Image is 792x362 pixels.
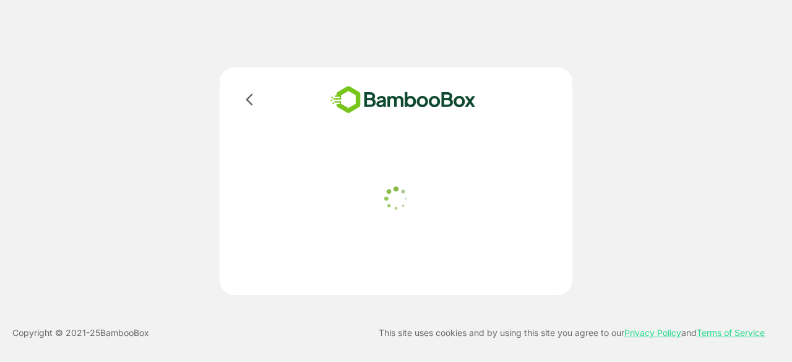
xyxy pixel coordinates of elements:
[12,325,149,340] p: Copyright © 2021- 25 BambooBox
[624,327,681,338] a: Privacy Policy
[381,183,411,214] img: loader
[697,327,765,338] a: Terms of Service
[312,82,494,118] img: bamboobox
[379,325,765,340] p: This site uses cookies and by using this site you agree to our and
